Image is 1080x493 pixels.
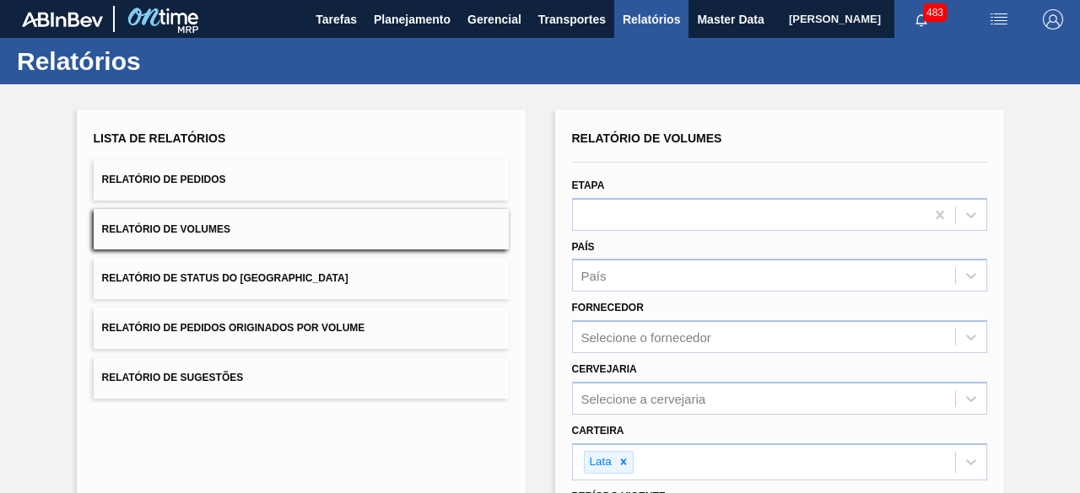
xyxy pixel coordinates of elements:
[374,9,451,29] span: Planejamento
[316,9,357,29] span: Tarefas
[623,9,680,29] span: Relatórios
[572,363,637,375] label: Cervejaria
[538,9,606,29] span: Transportes
[572,425,624,437] label: Carteira
[989,9,1009,29] img: userActions
[923,3,947,22] span: 483
[467,9,521,29] span: Gerencial
[581,330,711,345] div: Selecione o fornecedor
[572,180,605,191] label: Etapa
[102,223,230,235] span: Relatório de Volumes
[94,159,509,201] button: Relatório de Pedidos
[102,272,348,284] span: Relatório de Status do [GEOGRAPHIC_DATA]
[102,322,365,334] span: Relatório de Pedidos Originados por Volume
[572,302,644,313] label: Fornecedor
[102,372,244,383] span: Relatório de Sugestões
[94,209,509,250] button: Relatório de Volumes
[17,51,316,71] h1: Relatórios
[581,391,706,405] div: Selecione a cervejaria
[585,452,614,473] div: Lata
[94,357,509,399] button: Relatório de Sugestões
[22,12,103,27] img: TNhmsLtSVTkK8tSr43FrP2fwEKptu5GPRR3wAAAABJRU5ErkJggg==
[894,8,948,31] button: Notificações
[572,241,595,253] label: País
[572,131,722,145] span: Relatório de Volumes
[1043,9,1063,29] img: Logout
[102,174,226,185] span: Relatório de Pedidos
[94,308,509,349] button: Relatório de Pedidos Originados por Volume
[94,258,509,299] button: Relatório de Status do [GEOGRAPHIC_DATA]
[697,9,764,29] span: Master Data
[94,131,226,145] span: Lista de Relatórios
[581,269,607,283] div: País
